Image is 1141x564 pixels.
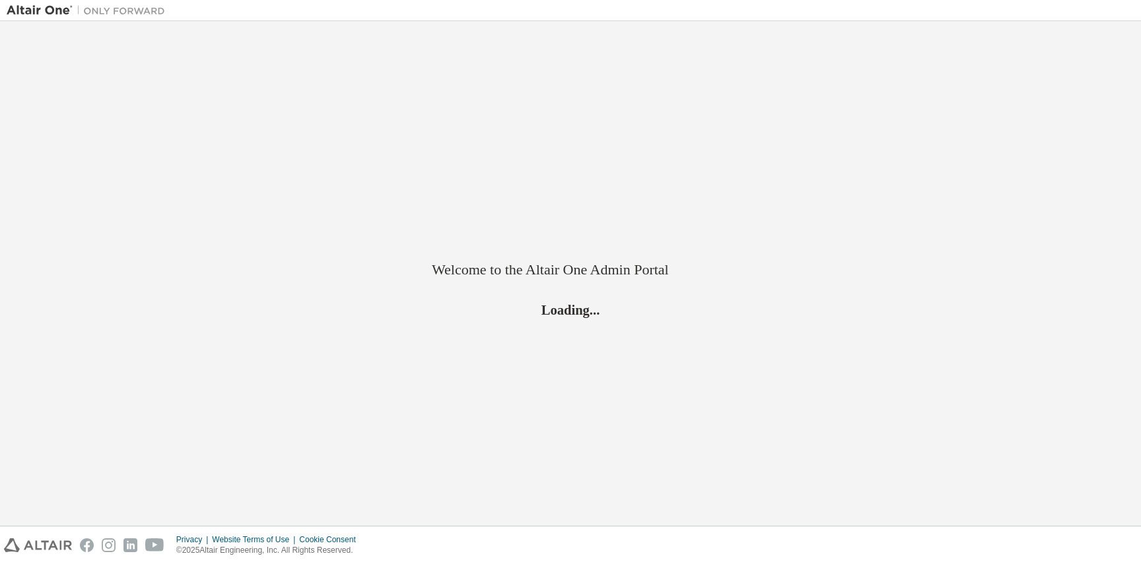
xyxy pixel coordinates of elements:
[432,301,709,318] h2: Loading...
[299,534,363,545] div: Cookie Consent
[176,534,212,545] div: Privacy
[102,538,116,552] img: instagram.svg
[123,538,137,552] img: linkedin.svg
[212,534,299,545] div: Website Terms of Use
[145,538,164,552] img: youtube.svg
[80,538,94,552] img: facebook.svg
[4,538,72,552] img: altair_logo.svg
[432,261,709,279] h2: Welcome to the Altair One Admin Portal
[7,4,172,17] img: Altair One
[176,545,364,556] p: © 2025 Altair Engineering, Inc. All Rights Reserved.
